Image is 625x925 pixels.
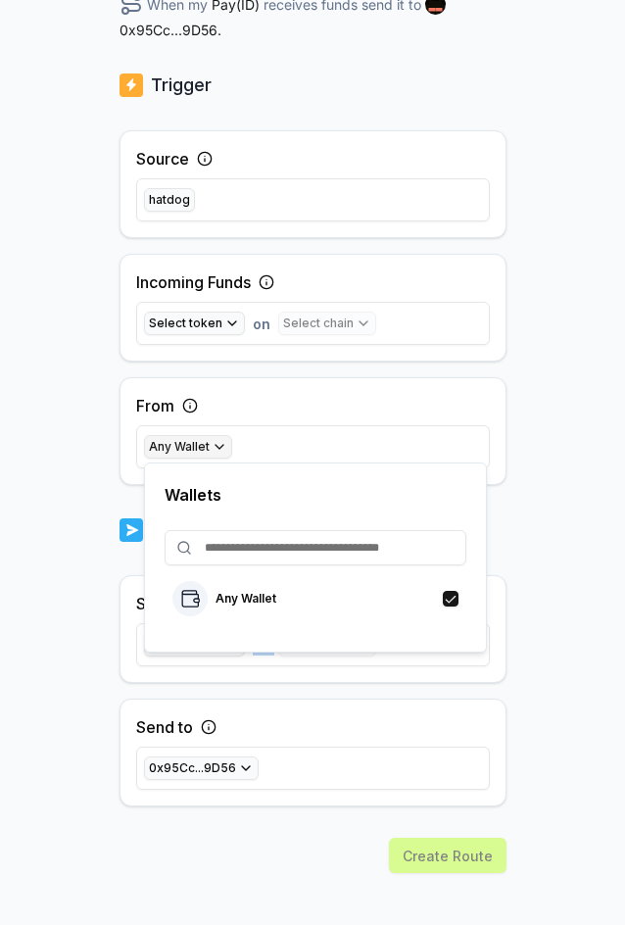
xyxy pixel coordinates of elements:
img: logo [120,516,143,544]
img: logo [172,581,208,616]
button: Select token [144,312,245,335]
label: Source [136,147,189,170]
p: Any Wallet [216,591,276,607]
label: Swap to [136,592,196,615]
label: Incoming Funds [136,270,251,294]
label: Send to [136,715,193,739]
span: 0x95Cc...9D56 . [120,20,221,40]
div: Any Wallet [144,462,487,653]
img: logo [120,72,143,99]
button: Any Wallet [144,435,232,459]
p: Wallets [165,483,466,507]
label: From [136,394,174,417]
span: on [253,314,270,334]
button: hatdog [144,188,195,212]
p: Trigger [151,72,212,99]
button: 0x95Cc...9D56 [144,756,259,780]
